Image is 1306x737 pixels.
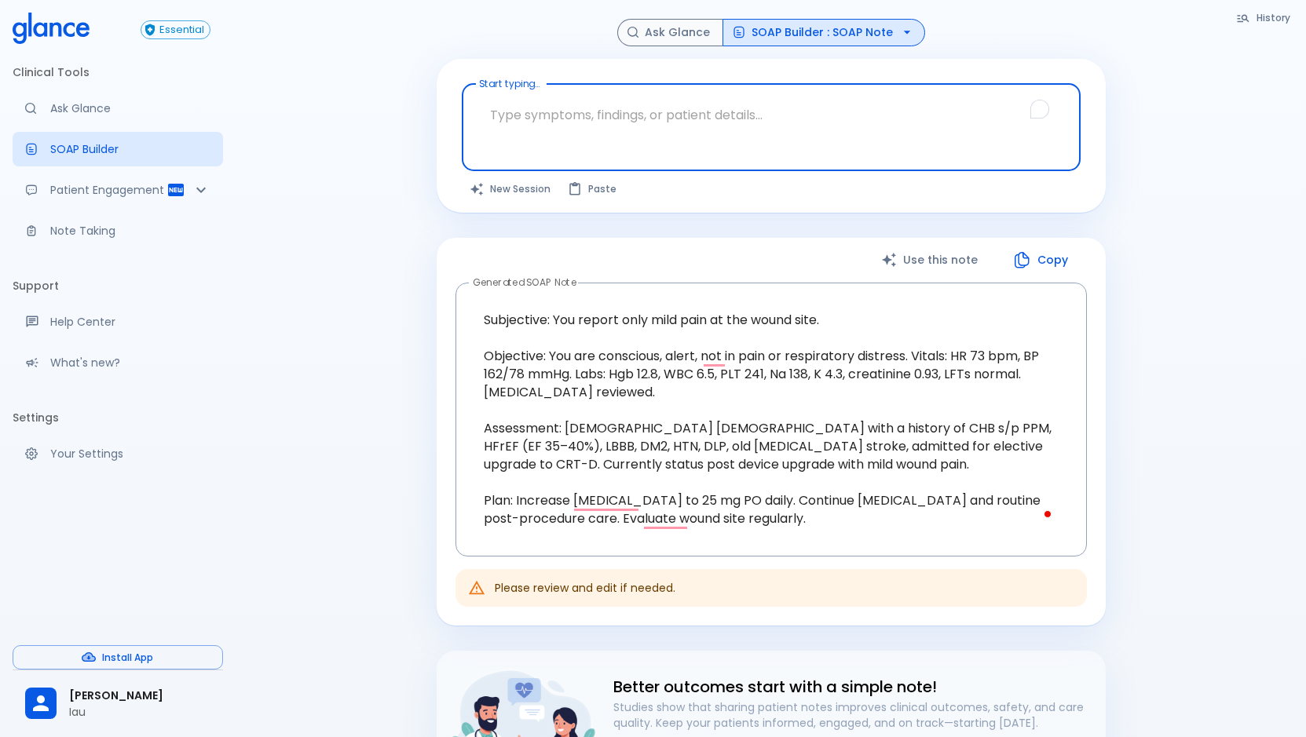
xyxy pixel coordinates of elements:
[13,345,223,380] div: Recent updates and feature releases
[13,173,223,207] div: Patient Reports & Referrals
[495,574,675,602] div: Please review and edit if needed.
[141,20,210,39] button: Essential
[50,314,210,330] p: Help Center
[13,645,223,670] button: Install App
[13,132,223,166] a: Docugen: Compose a clinical documentation in seconds
[50,100,210,116] p: Ask Glance
[13,436,223,471] a: Manage your settings
[462,177,560,200] button: Clears all inputs and results.
[560,177,626,200] button: Paste from clipboard
[154,24,210,36] span: Essential
[50,182,166,198] p: Patient Engagement
[13,305,223,339] a: Get help from our support team
[69,688,210,704] span: [PERSON_NAME]
[997,244,1087,276] button: Copy
[69,704,210,720] p: Iau
[865,244,997,276] button: Use this note
[13,267,223,305] li: Support
[617,19,723,46] button: Ask Glance
[141,20,223,39] a: Click to view or change your subscription
[13,677,223,731] div: [PERSON_NAME]Iau
[13,213,223,248] a: Advanced note-taking
[50,141,210,157] p: SOAP Builder
[723,19,925,46] button: SOAP Builder : SOAP Note
[613,674,1093,699] h6: Better outcomes start with a simple note!
[50,355,210,370] p: What's new?
[13,399,223,436] li: Settings
[50,446,210,462] p: Your Settings
[1228,6,1300,29] button: History
[50,223,210,239] p: Note Taking
[473,275,576,289] label: Generated SOAP Note
[479,77,540,90] label: Start typing...
[613,699,1093,731] p: Studies show that sharing patient notes improves clinical outcomes, safety, and care quality. Kee...
[13,53,223,91] li: Clinical Tools
[13,91,223,126] a: Moramiz: Find ICD10AM codes instantly
[466,295,1076,543] textarea: Subjective: You report only mild pain at the wound site. Objective: You are conscious, alert, not...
